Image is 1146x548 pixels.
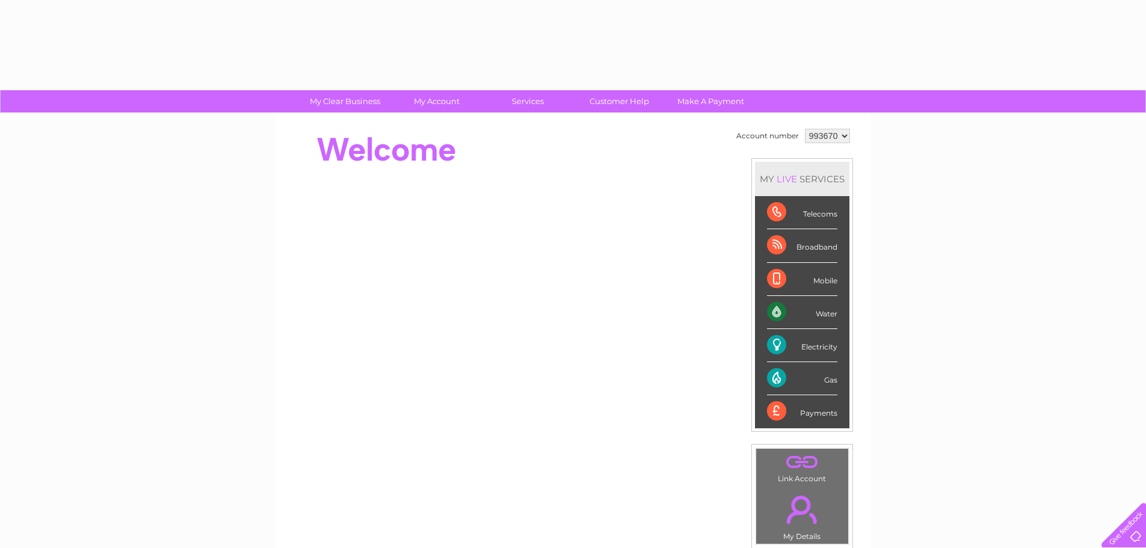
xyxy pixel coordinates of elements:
[767,362,837,395] div: Gas
[755,162,849,196] div: MY SERVICES
[767,196,837,229] div: Telecoms
[756,448,849,486] td: Link Account
[774,173,799,185] div: LIVE
[478,90,578,112] a: Services
[767,395,837,428] div: Payments
[295,90,395,112] a: My Clear Business
[733,126,802,146] td: Account number
[767,229,837,262] div: Broadband
[767,329,837,362] div: Electricity
[570,90,669,112] a: Customer Help
[767,263,837,296] div: Mobile
[767,296,837,329] div: Water
[759,488,845,531] a: .
[661,90,760,112] a: Make A Payment
[756,485,849,544] td: My Details
[759,452,845,473] a: .
[387,90,486,112] a: My Account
